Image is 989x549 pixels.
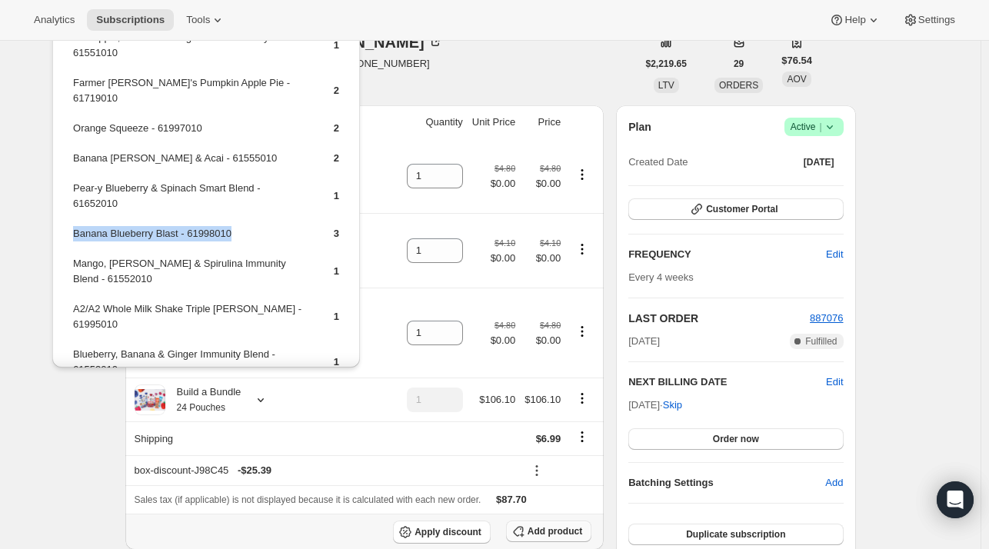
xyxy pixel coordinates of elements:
[663,398,682,413] span: Skip
[781,53,812,68] span: $76.54
[820,9,890,31] button: Help
[628,524,843,545] button: Duplicate subscription
[72,255,308,299] td: Mango, [PERSON_NAME] & Spirulina Immunity Blend - 61552010
[570,323,594,340] button: Product actions
[628,475,825,491] h6: Batching Settings
[826,247,843,262] span: Edit
[540,238,561,248] small: $4.10
[816,471,852,495] button: Add
[334,356,339,368] span: 1
[238,463,271,478] span: - $25.39
[658,80,674,91] span: LTV
[844,14,865,26] span: Help
[334,228,339,239] span: 3
[540,321,561,330] small: $4.80
[468,105,520,139] th: Unit Price
[491,333,516,348] span: $0.00
[135,463,516,478] div: box-discount-J98C45
[791,119,837,135] span: Active
[528,525,582,537] span: Add product
[628,399,682,411] span: [DATE] ·
[724,53,753,75] button: 29
[494,164,515,173] small: $4.80
[334,152,339,164] span: 2
[570,390,594,407] button: Product actions
[894,9,964,31] button: Settings
[165,384,241,415] div: Build a Bundle
[825,475,843,491] span: Add
[496,494,527,505] span: $87.70
[72,225,308,254] td: Banana Blueberry Blast - 61998010
[536,433,561,444] span: $6.99
[334,311,339,322] span: 1
[72,301,308,344] td: A2/A2 Whole Milk Shake Triple [PERSON_NAME] - 61995010
[72,346,308,390] td: Blueberry, Banana & Ginger Immunity Blend - 61553010
[524,394,561,405] span: $106.10
[72,180,308,224] td: Pear-y Blueberry & Spinach Smart Blend - 61652010
[719,80,758,91] span: ORDERS
[334,39,339,51] span: 1
[628,334,660,349] span: [DATE]
[72,120,308,148] td: Orange Squeeze - 61997010
[628,198,843,220] button: Customer Portal
[570,241,594,258] button: Product actions
[628,247,826,262] h2: FREQUENCY
[72,75,308,118] td: Farmer [PERSON_NAME]'s Pumpkin Apple Pie - 61719010
[334,265,339,277] span: 1
[646,58,687,70] span: $2,219.65
[628,374,826,390] h2: NEXT BILLING DATE
[570,428,594,445] button: Shipping actions
[334,85,339,96] span: 2
[628,311,810,326] h2: LAST ORDER
[734,58,744,70] span: 29
[826,374,843,390] button: Edit
[706,203,778,215] span: Customer Portal
[810,311,843,326] button: 887076
[494,321,515,330] small: $4.80
[805,335,837,348] span: Fulfilled
[87,9,174,31] button: Subscriptions
[72,29,308,73] td: Pineapple, Banana & Dragon Fruit Immunity Blend - 61551010
[654,393,691,418] button: Skip
[817,242,852,267] button: Edit
[918,14,955,26] span: Settings
[628,428,843,450] button: Order now
[540,164,561,173] small: $4.80
[628,155,688,170] span: Created Date
[810,312,843,324] a: 887076
[494,238,515,248] small: $4.10
[628,119,651,135] h2: Plan
[804,156,834,168] span: [DATE]
[177,402,225,413] small: 24 Pouches
[415,526,481,538] span: Apply discount
[125,421,402,455] th: Shipping
[787,74,806,85] span: AOV
[686,528,785,541] span: Duplicate subscription
[524,333,561,348] span: $0.00
[637,53,696,75] button: $2,219.65
[524,251,561,266] span: $0.00
[628,271,694,283] span: Every 4 weeks
[334,122,339,134] span: 2
[506,521,591,542] button: Add product
[713,433,759,445] span: Order now
[34,14,75,26] span: Analytics
[570,166,594,183] button: Product actions
[334,190,339,201] span: 1
[25,9,84,31] button: Analytics
[177,9,235,31] button: Tools
[479,394,515,405] span: $106.10
[520,105,565,139] th: Price
[72,150,308,178] td: Banana [PERSON_NAME] & Acai - 61555010
[937,481,974,518] div: Open Intercom Messenger
[491,176,516,191] span: $0.00
[819,121,821,133] span: |
[186,14,210,26] span: Tools
[794,151,844,173] button: [DATE]
[96,14,165,26] span: Subscriptions
[491,251,516,266] span: $0.00
[402,105,468,139] th: Quantity
[135,494,481,505] span: Sales tax (if applicable) is not displayed because it is calculated with each new order.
